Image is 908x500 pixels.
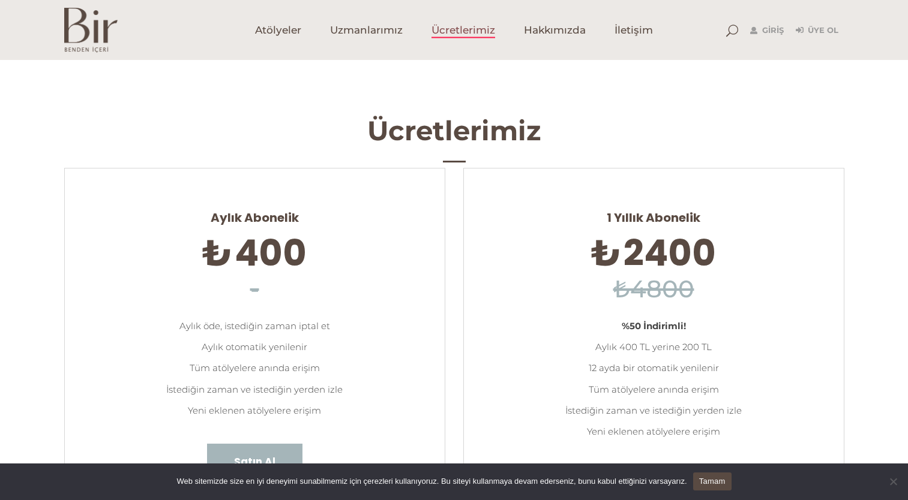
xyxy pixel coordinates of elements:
[202,228,232,278] span: ₺
[83,315,427,336] li: Aylık öde, istediğin zaman iptal et
[255,23,301,37] span: Atölyeler
[83,400,427,421] li: Yeni eklenen atölyelere erişim
[887,475,899,487] span: Hayır
[234,454,275,469] span: Satın Al
[482,379,826,400] li: Tüm atölyelere anında erişim
[431,23,495,37] span: Ücretlerimiz
[235,228,307,278] span: 400
[83,272,427,307] h6: -
[482,357,826,378] li: 12 ayda bir otomatik yenilenir
[482,200,826,225] span: 1 Yıllık Abonelik
[591,228,621,278] span: ₺
[83,357,427,378] li: Tüm atölyelere anında erişim
[330,23,403,37] span: Uzmanlarımız
[207,444,302,480] a: Satın Al
[482,272,826,307] h6: ₺4800
[524,23,586,37] span: Hakkımızda
[83,379,427,400] li: İstediğin zaman ve istediğin yerden izle
[622,320,686,332] strong: %50 İndirimli!
[615,23,653,37] span: İletişim
[796,23,838,38] a: Üye Ol
[482,400,826,421] li: İstediğin zaman ve istediğin yerden izle
[750,23,784,38] a: Giriş
[482,336,826,357] li: Aylık 400 TL yerine 200 TL
[482,421,826,442] li: Yeni eklenen atölyelere erişim
[176,475,687,487] span: Web sitemizde size en iyi deneyimi sunabilmemiz için çerezleri kullanıyoruz. Bu siteyi kullanmaya...
[83,200,427,225] span: Aylık Abonelik
[83,336,427,357] li: Aylık otomatik yenilenir
[624,228,716,278] span: 2400
[693,472,732,490] a: Tamam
